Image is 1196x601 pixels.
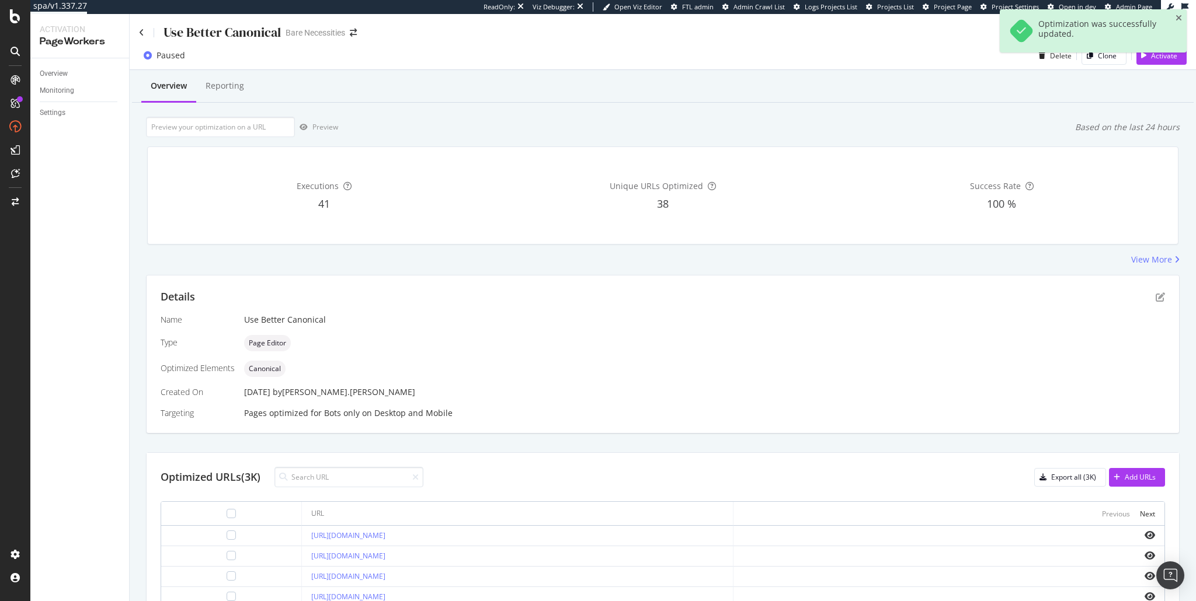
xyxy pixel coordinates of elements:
[1145,571,1155,581] i: eye
[40,23,120,35] div: Activation
[1038,19,1166,43] div: Optimization was successfully updated.
[350,29,357,37] div: arrow-right-arrow-left
[1102,506,1130,520] button: Previous
[1176,14,1182,22] div: close toast
[987,197,1016,211] span: 100 %
[1105,2,1152,12] a: Admin Page
[1156,292,1165,302] div: pen-to-square
[312,122,338,132] div: Preview
[934,2,972,11] span: Project Page
[1145,530,1155,540] i: eye
[614,2,662,11] span: Open Viz Editor
[311,530,385,540] a: [URL][DOMAIN_NAME]
[1116,2,1152,11] span: Admin Page
[318,197,330,211] span: 41
[40,107,121,119] a: Settings
[1102,509,1130,519] div: Previous
[484,2,515,12] div: ReadOnly:
[533,2,575,12] div: Viz Debugger:
[244,335,291,351] div: neutral label
[40,68,121,80] a: Overview
[610,180,703,191] span: Unique URLs Optimized
[923,2,972,12] a: Project Page
[733,2,785,11] span: Admin Crawl List
[311,571,385,581] a: [URL][DOMAIN_NAME]
[297,180,339,191] span: Executions
[671,2,714,12] a: FTL admin
[1156,561,1184,589] div: Open Intercom Messenger
[286,27,345,39] div: Bare Necessities
[161,289,195,305] div: Details
[970,180,1021,191] span: Success Rate
[1145,592,1155,601] i: eye
[274,467,423,487] input: Search URL
[244,407,1165,419] div: Pages optimized for on
[146,117,295,137] input: Preview your optimization on a URL
[161,362,235,374] div: Optimized Elements
[1048,2,1096,12] a: Open in dev
[244,314,1165,326] div: Use Better Canonical
[311,508,324,519] div: URL
[40,35,120,48] div: PageWorkers
[866,2,914,12] a: Projects List
[1075,121,1180,133] div: Based on the last 24 hours
[1059,2,1096,11] span: Open in dev
[161,337,235,348] div: Type
[244,386,1165,398] div: [DATE]
[992,2,1039,11] span: Project Settings
[324,407,360,419] div: Bots only
[40,68,68,80] div: Overview
[1145,551,1155,560] i: eye
[249,340,286,347] span: Page Editor
[40,85,74,97] div: Monitoring
[657,197,669,211] span: 38
[1109,468,1165,487] button: Add URLs
[244,361,286,377] div: neutral label
[161,314,235,326] div: Name
[157,50,185,61] div: Paused
[161,386,235,398] div: Created On
[151,80,187,92] div: Overview
[1140,509,1155,519] div: Next
[1131,254,1172,265] div: View More
[206,80,244,92] div: Reporting
[161,470,260,485] div: Optimized URLs (3K)
[1125,472,1156,482] div: Add URLs
[877,2,914,11] span: Projects List
[1051,472,1096,482] div: Export all (3K)
[161,407,235,419] div: Targeting
[295,118,338,137] button: Preview
[1140,506,1155,520] button: Next
[311,551,385,561] a: [URL][DOMAIN_NAME]
[273,386,415,398] div: by [PERSON_NAME].[PERSON_NAME]
[794,2,857,12] a: Logs Projects List
[139,29,144,37] a: Click to go back
[164,23,281,41] div: Use Better Canonical
[40,85,121,97] a: Monitoring
[722,2,785,12] a: Admin Crawl List
[1034,468,1106,487] button: Export all (3K)
[40,107,65,119] div: Settings
[805,2,857,11] span: Logs Projects List
[249,365,281,372] span: Canonical
[603,2,662,12] a: Open Viz Editor
[374,407,453,419] div: Desktop and Mobile
[682,2,714,11] span: FTL admin
[1131,254,1180,265] a: View More
[981,2,1039,12] a: Project Settings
